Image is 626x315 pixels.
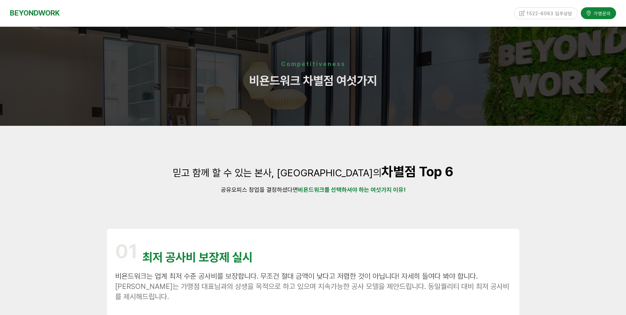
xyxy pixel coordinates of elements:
strong: 차별점 Top 6 [381,164,453,180]
strong: 비 [298,186,303,193]
span: [PERSON_NAME]는 가맹점 대표님과의 상생을 목적으로 하고 있으며 지속가능한 공사 모델을 제안드립니다. 동일퀄리티 대비 최저 공사비를 제시해드립니다. [115,282,509,301]
a: BEYONDWORK [10,7,60,19]
span: 공유오피스 창업을 결정하셨다면 [221,186,298,193]
span: 비욘드워크는 업계 최저 수준 공사비를 보장합니다. 무조건 절대 금액이 낮다고 저렴한 것이 아닙니다! 자세히 들여다 봐야 합니다. [115,272,478,280]
span: 비욘드워크 차별점 여섯가지 [249,74,377,88]
strong: 욘드워 [303,186,319,193]
strong: Competitiveness [281,60,345,67]
span: 01 [115,239,138,263]
a: 가맹문의 [581,7,616,19]
strong: 크를 선택하셔야 하는 여섯가지 이유! [319,186,406,193]
span: 최저 공사비 보장제 실시 [142,250,252,264]
span: 믿고 함께 할 수 있는 본사, [GEOGRAPHIC_DATA]의 [173,167,381,179]
span: 가맹문의 [592,10,611,17]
